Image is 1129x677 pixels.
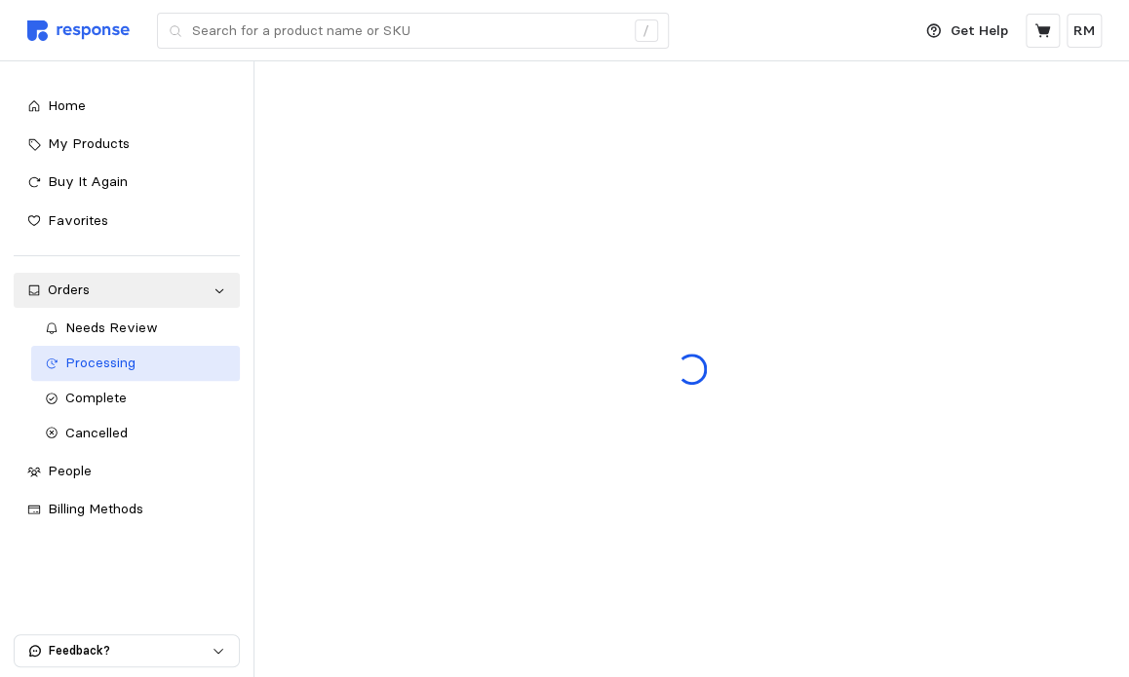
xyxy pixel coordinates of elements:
span: Home [48,96,86,114]
span: Buy It Again [48,172,128,190]
a: Orders [14,273,240,308]
span: Processing [65,354,136,371]
p: Get Help [951,20,1008,42]
a: Needs Review [31,311,240,346]
input: Search for a product name or SKU [192,14,624,49]
a: Processing [31,346,240,381]
button: Get Help [915,13,1020,50]
p: RM [1073,20,1095,42]
span: Complete [65,389,127,406]
button: RM [1067,14,1102,48]
span: Cancelled [65,424,128,441]
a: Cancelled [31,416,240,451]
div: Orders [48,280,206,301]
span: Billing Methods [48,500,143,517]
button: Feedback? [15,635,239,666]
a: Billing Methods [14,492,240,527]
a: Home [14,89,240,124]
a: Buy It Again [14,165,240,200]
span: People [48,462,92,479]
a: People [14,454,240,489]
span: Needs Review [65,319,158,336]
span: Favorites [48,211,108,229]
a: My Products [14,127,240,162]
p: Feedback? [49,642,212,659]
a: Complete [31,381,240,416]
div: / [635,19,658,43]
img: svg%3e [27,20,130,41]
a: Favorites [14,204,240,239]
span: My Products [48,134,130,152]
